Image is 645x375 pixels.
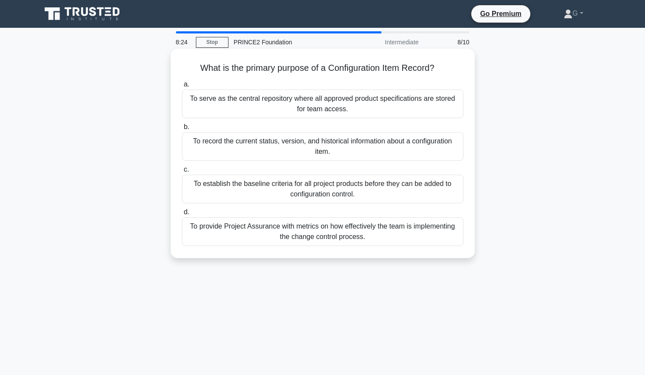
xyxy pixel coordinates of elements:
div: Intermediate [348,33,424,51]
div: To establish the baseline criteria for all project products before they can be added to configura... [182,175,463,203]
div: To record the current status, version, and historical information about a configuration item. [182,132,463,161]
span: c. [184,166,189,173]
div: To serve as the central repository where all approved product specifications are stored for team ... [182,90,463,118]
div: 8/10 [424,33,475,51]
span: a. [184,80,189,88]
span: d. [184,208,189,216]
a: Go Premium [475,8,526,19]
div: To provide Project Assurance with metrics on how effectively the team is implementing the change ... [182,217,463,246]
a: Stop [196,37,228,48]
div: 8:24 [171,33,196,51]
a: G [543,5,604,22]
h5: What is the primary purpose of a Configuration Item Record? [181,63,464,74]
div: PRINCE2 Foundation [228,33,348,51]
span: b. [184,123,189,130]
